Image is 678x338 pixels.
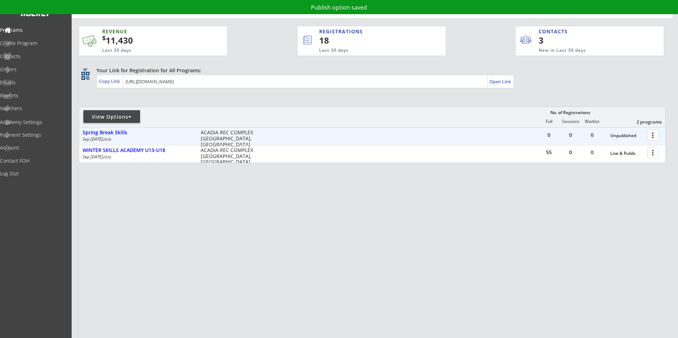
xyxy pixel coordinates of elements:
div: qr [81,67,89,72]
div: CONTACTS [539,28,571,35]
div: 0 [582,133,603,137]
div: Last 30 days [102,47,193,53]
div: Spring Break Skills [83,130,193,136]
div: Waitlist [581,119,602,124]
div: New in Last 30 days [539,47,631,53]
button: more_vert [647,147,658,158]
div: No. of Registrations [548,110,592,115]
div: Sessions [560,119,581,124]
div: REVENUE [102,28,193,35]
div: 55 [538,150,560,155]
div: 2 programs [625,119,662,125]
div: Sep [DATE] [83,155,191,159]
button: qr_code [80,71,91,81]
div: Unpublished [610,133,644,138]
div: Full [538,119,560,124]
div: 0 [560,150,581,155]
div: Sep [DATE] [83,137,191,141]
a: Open Link [489,77,512,86]
em: 2026 [103,154,111,159]
div: 11,430 [102,34,205,46]
sup: $ [102,34,106,42]
div: WINTER SKILLS ACADEMY U13-U18 [83,147,193,153]
div: View Options [83,113,140,120]
div: Copy Link [99,78,121,84]
div: 3 [539,34,582,46]
div: 0 [538,133,560,137]
div: Live & Public [610,151,644,156]
div: Your Link for Registration for All Programs: [96,67,644,74]
button: more_vert [647,130,658,141]
div: 0 [560,133,581,137]
div: Open Link [489,79,512,85]
em: 2026 [103,137,111,142]
div: Last 30 days [319,47,417,53]
div: ACADIA REC COMPLEX [GEOGRAPHIC_DATA], [GEOGRAPHIC_DATA] [201,147,256,165]
div: 0 [582,150,603,155]
div: REGISTRATIONS [319,28,413,35]
div: 18 [319,34,422,46]
div: ACADIA REC COMPLEX [GEOGRAPHIC_DATA], [GEOGRAPHIC_DATA] [201,130,256,147]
